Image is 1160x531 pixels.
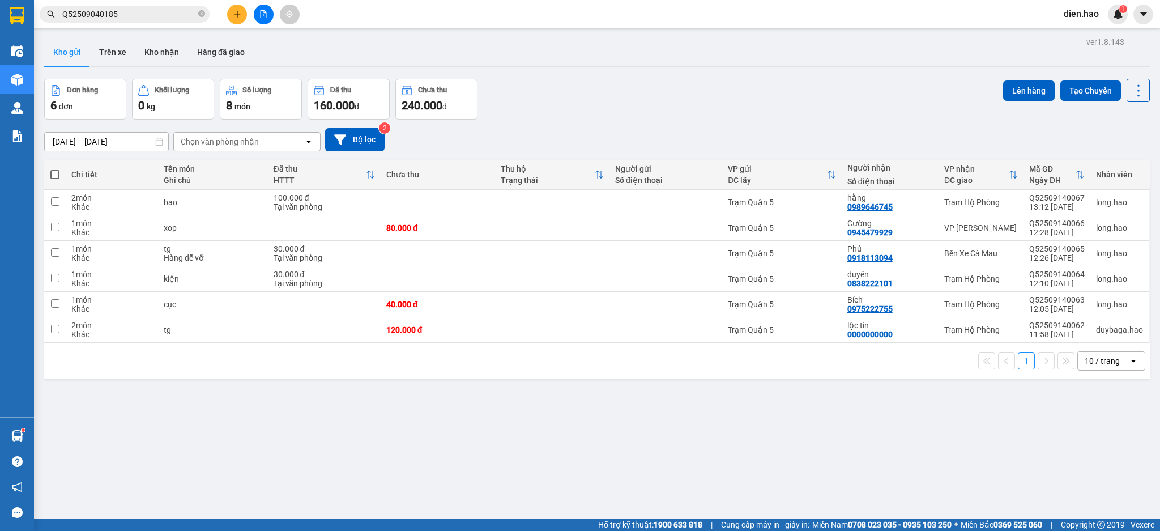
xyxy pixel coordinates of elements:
[954,522,958,527] span: ⚪️
[1129,356,1138,366] svg: open
[1096,300,1143,309] div: long.hao
[45,133,168,151] input: Select a date range.
[164,244,262,253] div: tg
[188,39,254,66] button: Hàng đã giao
[944,223,1018,232] div: VP [PERSON_NAME]
[386,223,489,232] div: 80.000 đ
[1029,253,1085,262] div: 12:26 [DATE]
[314,99,355,112] span: 160.000
[615,164,717,173] div: Người gửi
[274,164,366,173] div: Đã thu
[198,9,205,20] span: close-circle
[1097,521,1105,529] span: copyright
[993,520,1042,529] strong: 0369 525 060
[67,86,98,94] div: Đơn hàng
[728,325,836,334] div: Trạm Quận 5
[1085,355,1120,367] div: 10 / trang
[944,164,1009,173] div: VP nhận
[71,270,152,279] div: 1 món
[259,10,267,18] span: file-add
[274,244,375,253] div: 30.000 đ
[355,102,359,111] span: đ
[71,244,152,253] div: 1 món
[501,176,595,185] div: Trạng thái
[71,253,152,262] div: Khác
[1023,160,1090,190] th: Toggle SortBy
[1119,5,1127,13] sup: 1
[71,228,152,237] div: Khác
[598,519,702,531] span: Hỗ trợ kỹ thuật:
[274,193,375,202] div: 100.000 đ
[50,99,57,112] span: 6
[402,99,442,112] span: 240.000
[285,10,293,18] span: aim
[62,8,196,20] input: Tìm tên, số ĐT hoặc mã đơn
[135,39,188,66] button: Kho nhận
[22,428,25,432] sup: 1
[44,79,126,120] button: Đơn hàng6đơn
[274,253,375,262] div: Tại văn phòng
[395,79,477,120] button: Chưa thu240.000đ
[728,164,827,173] div: VP gửi
[1055,7,1108,21] span: dien.hao
[1003,80,1055,101] button: Lên hàng
[944,274,1018,283] div: Trạm Hộ Phòng
[1029,219,1085,228] div: Q52509140066
[722,160,842,190] th: Toggle SortBy
[1096,249,1143,258] div: long.hao
[944,198,1018,207] div: Trạm Hộ Phòng
[1029,193,1085,202] div: Q52509140067
[59,102,73,111] span: đơn
[615,176,717,185] div: Số điện thoại
[1121,5,1125,13] span: 1
[71,304,152,313] div: Khác
[728,198,836,207] div: Trạm Quận 5
[847,244,933,253] div: Phú
[961,519,1042,531] span: Miền Bắc
[1086,36,1124,48] div: ver 1.8.143
[847,177,933,186] div: Số điện thoại
[164,274,262,283] div: kiện
[280,5,300,24] button: aim
[847,219,933,228] div: Cường
[1029,304,1085,313] div: 12:05 [DATE]
[47,10,55,18] span: search
[181,136,259,147] div: Chọn văn phòng nhận
[71,279,152,288] div: Khác
[728,274,836,283] div: Trạm Quận 5
[325,128,385,151] button: Bộ lọc
[386,325,489,334] div: 120.000 đ
[274,176,366,185] div: HTTT
[330,86,351,94] div: Đã thu
[944,249,1018,258] div: Bến Xe Cà Mau
[198,10,205,17] span: close-circle
[847,193,933,202] div: hằng
[847,279,893,288] div: 0838222101
[1096,170,1143,179] div: Nhân viên
[268,160,381,190] th: Toggle SortBy
[1096,325,1143,334] div: duybaga.hao
[71,193,152,202] div: 2 món
[304,137,313,146] svg: open
[155,86,189,94] div: Khối lượng
[847,202,893,211] div: 0989646745
[1029,279,1085,288] div: 12:10 [DATE]
[164,164,262,173] div: Tên món
[495,160,609,190] th: Toggle SortBy
[274,270,375,279] div: 30.000 đ
[90,39,135,66] button: Trên xe
[164,198,262,207] div: bao
[1060,80,1121,101] button: Tạo Chuyến
[501,164,595,173] div: Thu hộ
[1029,228,1085,237] div: 12:28 [DATE]
[654,520,702,529] strong: 1900 633 818
[386,170,489,179] div: Chưa thu
[254,5,274,24] button: file-add
[379,122,390,134] sup: 2
[1029,330,1085,339] div: 11:58 [DATE]
[164,300,262,309] div: cục
[220,79,302,120] button: Số lượng8món
[728,176,827,185] div: ĐC lấy
[132,79,214,120] button: Khối lượng0kg
[147,102,155,111] span: kg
